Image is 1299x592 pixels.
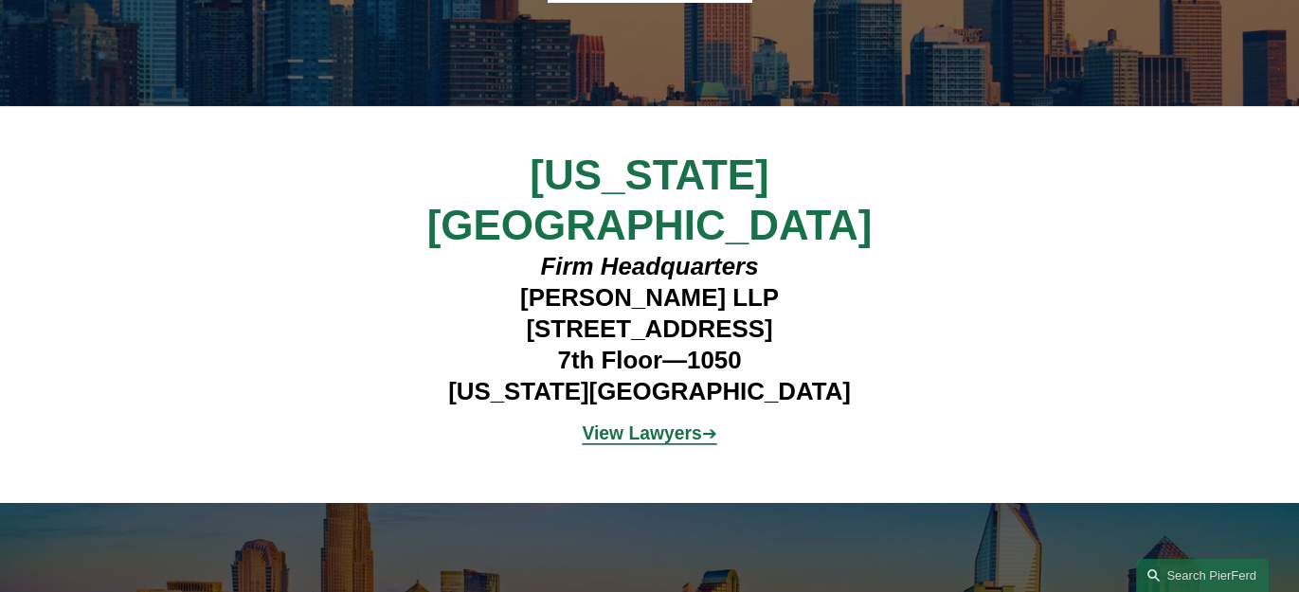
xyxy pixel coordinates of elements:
span: [US_STATE][GEOGRAPHIC_DATA] [427,152,873,248]
a: Search this site [1136,559,1269,592]
a: View Lawyers➔ [582,423,716,443]
em: Firm Headquarters [541,253,759,279]
span: ➔ [582,423,716,443]
strong: View Lawyers [582,423,701,443]
h4: [PERSON_NAME] LLP [STREET_ADDRESS] 7th Floor—1050 [US_STATE][GEOGRAPHIC_DATA] [395,251,904,406]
